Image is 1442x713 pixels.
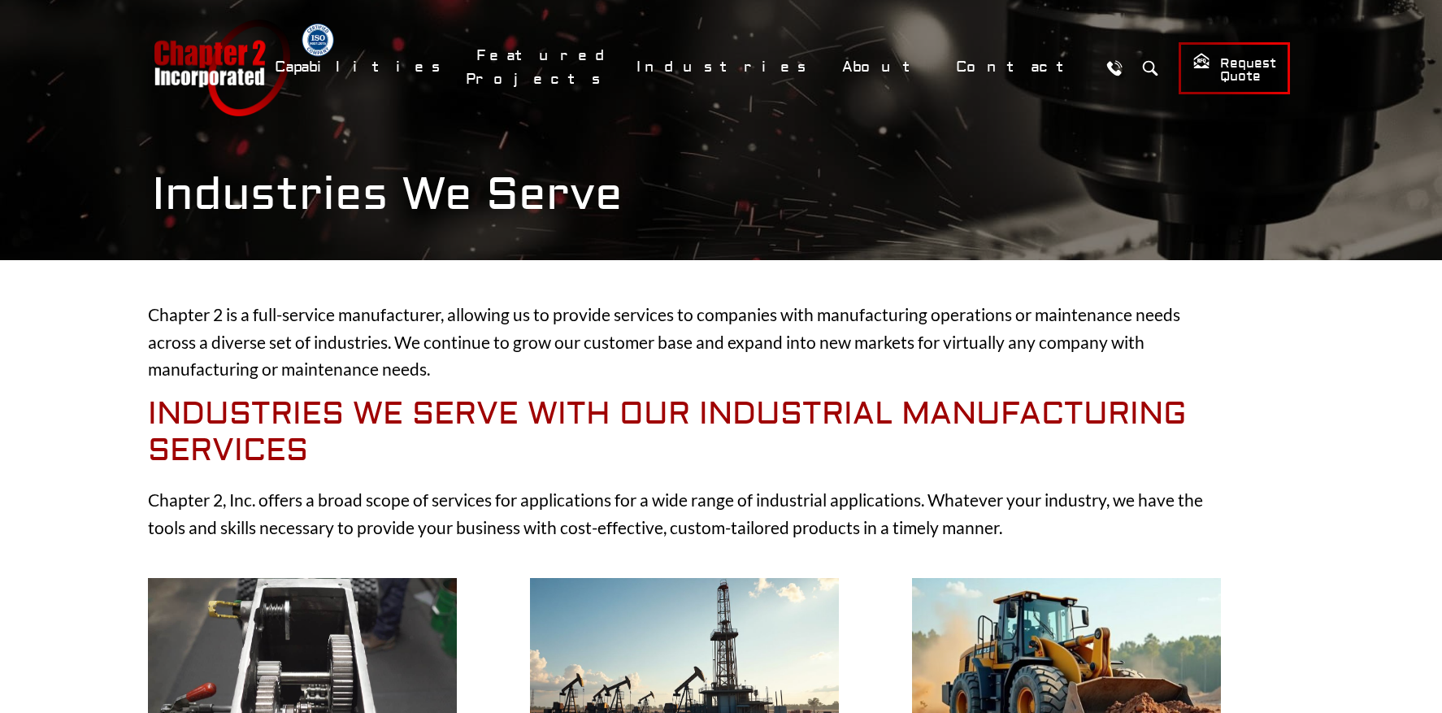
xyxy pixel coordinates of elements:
h2: Industries We Serve With Our Industrial Manufacturing Services [148,396,1221,470]
a: Capabilities [264,50,458,85]
a: Featured Projects [466,38,618,97]
button: Search [1135,53,1165,83]
p: Chapter 2 is a full-service manufacturer, allowing us to provide services to companies with manuf... [148,301,1221,383]
a: Chapter 2 Incorporated [152,20,290,116]
a: Industries [626,50,823,85]
a: Call Us [1099,53,1129,83]
span: Request Quote [1192,52,1276,85]
a: Request Quote [1179,42,1290,94]
p: Chapter 2, Inc. offers a broad scope of services for applications for a wide range of industrial ... [148,486,1221,541]
h1: Industries We Serve [152,167,1290,222]
a: Contact [945,50,1091,85]
a: About [832,50,937,85]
